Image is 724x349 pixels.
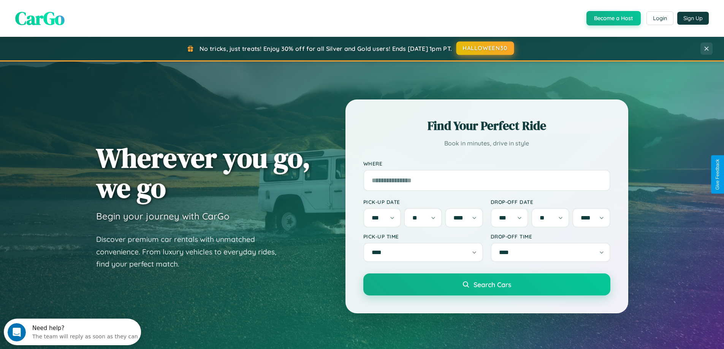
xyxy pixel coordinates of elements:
[3,3,141,24] div: Open Intercom Messenger
[363,138,610,149] p: Book in minutes, drive in style
[363,199,483,205] label: Pick-up Date
[363,117,610,134] h2: Find Your Perfect Ride
[491,199,610,205] label: Drop-off Date
[363,160,610,167] label: Where
[491,233,610,240] label: Drop-off Time
[456,41,514,55] button: HALLOWEEN30
[677,12,709,25] button: Sign Up
[15,6,65,31] span: CarGo
[4,319,141,345] iframe: Intercom live chat discovery launcher
[474,280,511,289] span: Search Cars
[96,143,311,203] h1: Wherever you go, we go
[715,159,720,190] div: Give Feedback
[29,6,134,13] div: Need help?
[586,11,641,25] button: Become a Host
[29,13,134,21] div: The team will reply as soon as they can
[646,11,673,25] button: Login
[96,233,286,270] p: Discover premium car rentals with unmatched convenience. From luxury vehicles to everyday rides, ...
[8,323,26,341] iframe: Intercom live chat
[363,273,610,295] button: Search Cars
[96,210,230,222] h3: Begin your journey with CarGo
[200,45,452,52] span: No tricks, just treats! Enjoy 30% off for all Silver and Gold users! Ends [DATE] 1pm PT.
[363,233,483,240] label: Pick-up Time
